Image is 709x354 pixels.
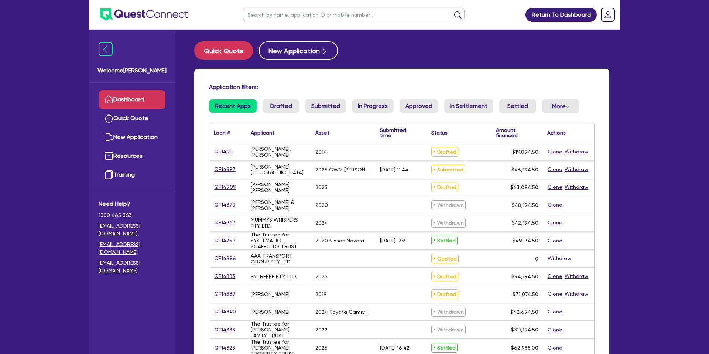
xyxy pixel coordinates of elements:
button: Clone [547,165,563,174]
div: The Trustee for SYSTEMATIC SCAFFOLDS TRUST [251,232,306,249]
span: Drafted [431,272,458,281]
span: Drafted [431,183,458,192]
a: Settled [499,99,536,113]
a: QF14889 [214,290,236,298]
a: QF14340 [214,307,236,316]
a: Dropdown toggle [598,5,617,24]
div: Amount financed [496,127,538,138]
a: In Progress [352,99,394,113]
a: Dashboard [99,90,165,109]
span: $43,094.50 [510,184,538,190]
img: training [105,170,113,179]
div: Asset [315,130,329,135]
span: Submitted [431,165,465,174]
div: MUMMYS WHISPERS PTY LTD [251,217,306,229]
span: Withdrawn [431,325,466,334]
button: Withdraw [564,183,589,191]
div: ENTREPPE PTY. LTD. [251,273,297,279]
span: Withdrawn [431,218,466,228]
a: QF14367 [214,218,236,227]
button: Clone [547,290,563,298]
div: [DATE] 13:31 [380,238,408,244]
a: QF14823 [214,344,236,352]
a: [EMAIL_ADDRESS][DOMAIN_NAME] [99,259,165,275]
button: Clone [547,326,563,334]
img: icon-menu-close [99,42,113,56]
span: Drafted [431,147,458,157]
button: Withdraw [564,147,589,156]
div: Applicant [251,130,274,135]
span: $46,194.50 [511,167,538,173]
button: Quick Quote [194,41,253,60]
div: 2020 [315,202,328,208]
div: [PERSON_NAME] & [PERSON_NAME] [251,199,306,211]
a: QF14897 [214,165,236,174]
button: Clone [547,183,563,191]
span: $62,988.00 [511,345,538,351]
button: Clone [547,147,563,156]
a: QF14759 [214,236,236,245]
a: Recent Apps [209,99,257,113]
a: [EMAIL_ADDRESS][DOMAIN_NAME] [99,222,165,238]
div: 2024 Toyota Camry Camry Hybrid [315,309,371,315]
a: Quick Quote [99,109,165,128]
button: Withdraw [564,272,589,280]
div: 2019 [315,291,327,297]
div: Actions [547,130,566,135]
button: Withdraw [564,165,589,174]
span: Need Help? [99,200,165,208]
a: Return To Dashboard [525,8,597,22]
a: QF14896 [214,254,236,263]
div: 2020 Nissan Navara [315,238,364,244]
span: 1300 465 363 [99,211,165,219]
a: QF14370 [214,201,236,209]
button: Withdraw [564,290,589,298]
button: Clone [547,307,563,316]
a: Drafted [263,99,299,113]
div: [DATE] 16:42 [380,345,410,351]
a: Training [99,166,165,184]
span: $42,694.50 [510,309,538,315]
div: Status [431,130,448,135]
img: quest-connect-logo-blue [100,8,188,21]
span: Settled [431,236,458,245]
div: 2022 [315,327,328,333]
div: [PERSON_NAME] [251,309,290,315]
button: Withdraw [547,254,572,263]
button: Clone [547,201,563,209]
div: [PERSON_NAME] [PERSON_NAME] [251,181,306,193]
span: Welcome [PERSON_NAME] [97,66,167,75]
button: Clone [547,236,563,245]
div: 0 [535,256,538,262]
span: Settled [431,343,458,353]
a: Resources [99,147,165,166]
a: QF14883 [214,272,236,280]
div: Loan # [214,130,230,135]
span: $48,194.50 [512,202,538,208]
div: The Trustee for [PERSON_NAME] FAMILY TRUST [251,321,306,338]
img: quick-quote [105,114,113,123]
div: AAA TRANSPORT GROUP PTY LTD [251,253,306,265]
span: Drafted [431,289,458,299]
a: Submitted [305,99,346,113]
div: 2025 [315,184,328,190]
span: Withdrawn [431,307,466,317]
div: [PERSON_NAME] [251,291,290,297]
span: Quoted [431,254,459,263]
span: $71,074.50 [513,291,538,297]
div: Submitted time [380,127,416,138]
h4: Application filters: [209,84,595,91]
div: 2014 [315,149,327,155]
button: New Application [259,41,338,60]
span: $42,194.50 [512,220,538,226]
input: Search by name, application ID or mobile number... [243,8,465,21]
button: Clone [547,344,563,352]
a: QF14909 [214,183,237,191]
span: $49,134.50 [513,238,538,244]
span: $94,194.50 [511,273,538,279]
span: $317,194.50 [511,327,538,333]
button: Clone [547,218,563,227]
button: Dropdown toggle [542,99,579,113]
a: In Settlement [444,99,493,113]
div: 2025 [315,273,328,279]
